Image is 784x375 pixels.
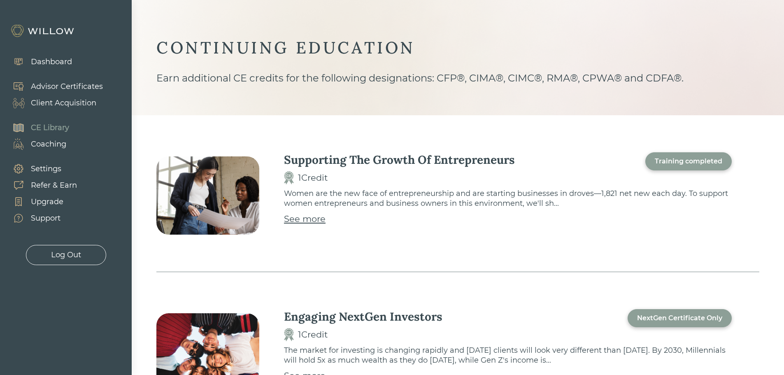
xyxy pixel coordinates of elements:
div: Refer & Earn [31,180,77,191]
div: Settings [31,163,61,175]
div: Advisor Certificates [31,81,103,92]
div: Upgrade [31,196,63,207]
div: Client Acquisition [31,98,96,109]
a: Advisor Certificates [4,78,103,95]
p: The market for investing is changing rapidly and [DATE] clients will look very different than [DA... [284,345,732,365]
div: Support [31,213,60,224]
a: Coaching [4,136,69,152]
div: Log Out [51,249,81,261]
div: Engaging NextGen Investors [284,309,442,324]
div: Earn additional CE credits for the following designations: CFP®, CIMA®, CIMC®, RMA®, CPWA® and CD... [156,71,759,115]
a: Refer & Earn [4,177,77,193]
a: Client Acquisition [4,95,103,111]
div: CONTINUING EDUCATION [156,37,759,58]
p: Women are the new face of entrepreneurship and are starting businesses in droves—1,821 net new ea... [284,189,732,208]
img: Willow [10,24,76,37]
div: 1 Credit [298,328,328,341]
a: Upgrade [4,193,77,210]
div: Dashboard [31,56,72,68]
div: Training completed [655,156,722,166]
div: 1 Credit [298,171,328,184]
div: Coaching [31,139,66,150]
a: Dashboard [4,54,72,70]
a: See more [284,212,326,226]
div: CE Library [31,122,69,133]
a: CE Library [4,119,69,136]
div: Supporting The Growth Of Entrepreneurs [284,152,515,167]
div: NextGen Certificate Only [637,313,722,323]
a: Settings [4,161,77,177]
